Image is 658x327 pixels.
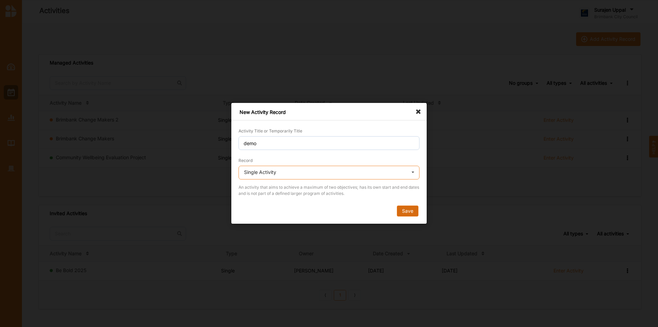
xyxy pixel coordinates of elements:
label: Record [239,158,253,163]
label: Activity Title or Temporarily Title [239,128,302,134]
div: An activity that aims to achieve a maximum of two objectives; has its own start and end dates and... [239,184,419,197]
input: Title [239,136,419,150]
button: Save [397,206,418,217]
div: Single Activity [244,170,276,175]
div: New Activity Record [231,103,427,120]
